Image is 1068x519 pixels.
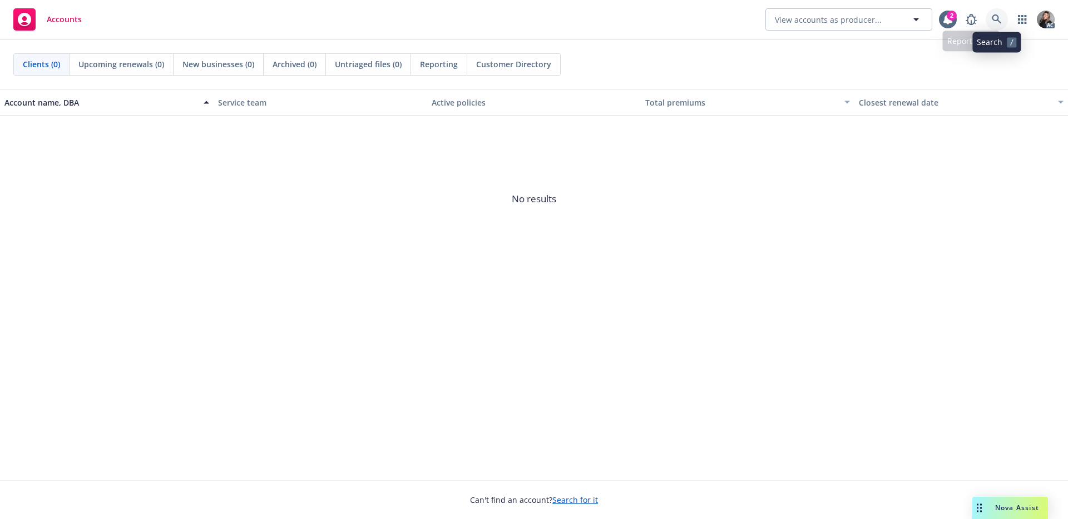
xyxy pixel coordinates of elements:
[947,11,957,21] div: 2
[1037,11,1055,28] img: photo
[47,15,82,24] span: Accounts
[78,58,164,70] span: Upcoming renewals (0)
[859,97,1051,108] div: Closest renewal date
[972,497,1048,519] button: Nova Assist
[335,58,402,70] span: Untriaged files (0)
[552,495,598,505] a: Search for it
[218,97,423,108] div: Service team
[854,89,1068,116] button: Closest renewal date
[4,97,197,108] div: Account name, DBA
[470,494,598,506] span: Can't find an account?
[182,58,254,70] span: New businesses (0)
[645,97,838,108] div: Total premiums
[432,97,636,108] div: Active policies
[641,89,854,116] button: Total premiums
[427,89,641,116] button: Active policies
[420,58,458,70] span: Reporting
[986,8,1008,31] a: Search
[960,8,982,31] a: Report a Bug
[972,497,986,519] div: Drag to move
[765,8,932,31] button: View accounts as producer...
[9,4,86,35] a: Accounts
[995,503,1039,512] span: Nova Assist
[476,58,551,70] span: Customer Directory
[23,58,60,70] span: Clients (0)
[775,14,882,26] span: View accounts as producer...
[1011,8,1034,31] a: Switch app
[214,89,427,116] button: Service team
[273,58,317,70] span: Archived (0)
